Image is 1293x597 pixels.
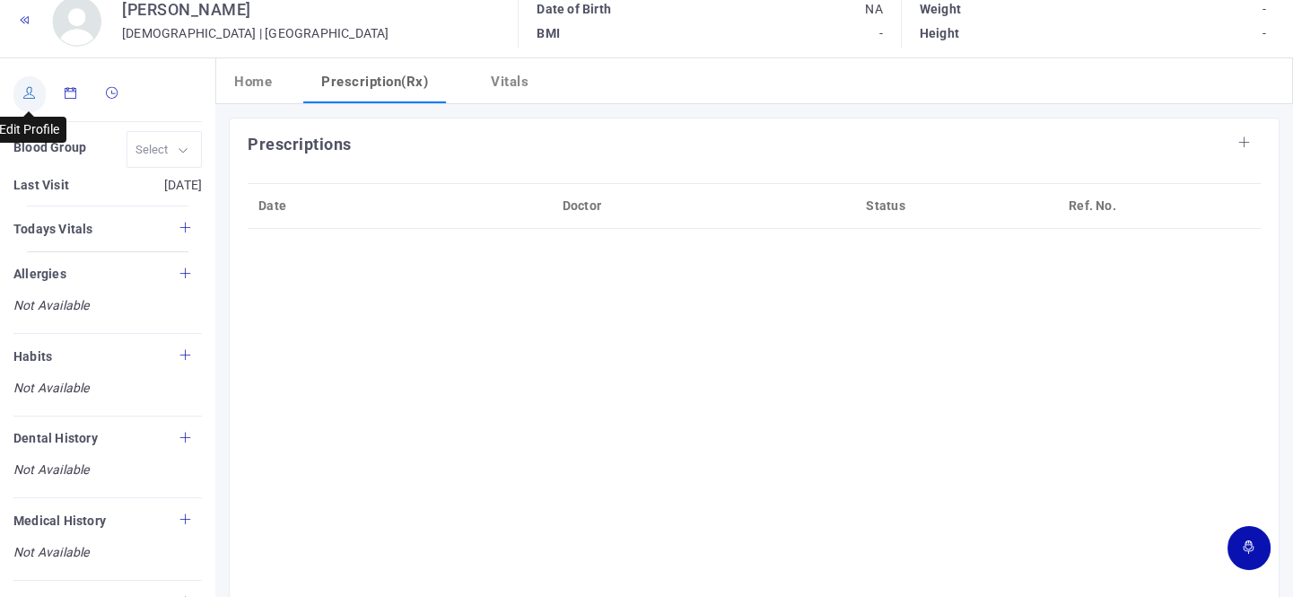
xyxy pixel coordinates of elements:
b: Weight [920,2,961,16]
b: Habits [13,349,52,364]
th: Doctor [552,183,856,228]
b: Date of Birth [537,2,611,16]
i: Not Available [13,296,202,315]
input: Select [135,139,171,160]
b: Blood Group [13,140,86,154]
h5: Vitals [491,72,529,92]
i: Not Available [13,379,202,398]
i: Not Available [13,461,202,479]
b: Last Visit [13,178,69,192]
b: Prescriptions [248,135,352,154]
h5: Prescription(Rx) [321,72,428,92]
b: BMI [537,26,560,40]
p: - [1093,22,1266,46]
th: Status [855,183,1058,228]
p: - [710,22,883,46]
th: Date [248,183,552,228]
b: Medical History [13,514,106,528]
p: [DEMOGRAPHIC_DATA] | [GEOGRAPHIC_DATA] [122,22,389,46]
b: Height [920,26,959,40]
th: Ref. No. [1058,183,1261,228]
b: Allergies [13,267,66,281]
p: [DATE] [108,173,202,198]
b: Todays Vitals [13,222,93,236]
i: Not Available [13,543,202,562]
h5: Home [234,72,272,92]
b: Dental History [13,431,98,445]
